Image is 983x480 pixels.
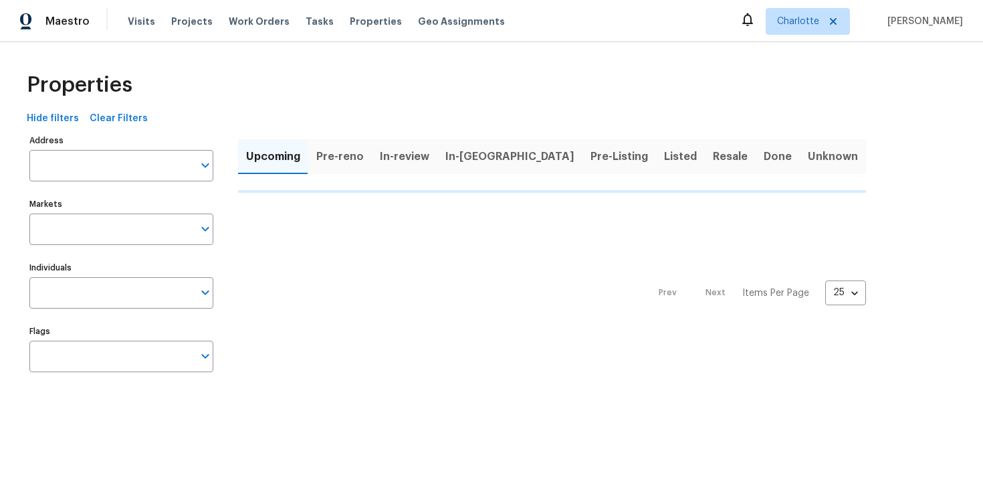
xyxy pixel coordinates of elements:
[84,106,153,131] button: Clear Filters
[246,147,300,166] span: Upcoming
[882,15,963,28] span: [PERSON_NAME]
[713,147,748,166] span: Resale
[808,147,858,166] span: Unknown
[196,220,215,238] button: Open
[380,147,429,166] span: In-review
[825,275,866,310] div: 25
[29,327,213,335] label: Flags
[27,110,79,127] span: Hide filters
[316,147,364,166] span: Pre-reno
[418,15,505,28] span: Geo Assignments
[27,78,132,92] span: Properties
[742,287,809,300] p: Items Per Page
[45,15,90,28] span: Maestro
[445,147,574,166] span: In-[GEOGRAPHIC_DATA]
[664,147,697,166] span: Listed
[196,156,215,175] button: Open
[229,15,290,28] span: Work Orders
[196,347,215,366] button: Open
[646,201,866,386] nav: Pagination Navigation
[196,283,215,302] button: Open
[764,147,792,166] span: Done
[21,106,84,131] button: Hide filters
[171,15,213,28] span: Projects
[590,147,648,166] span: Pre-Listing
[306,17,334,26] span: Tasks
[777,15,819,28] span: Charlotte
[29,200,213,208] label: Markets
[128,15,155,28] span: Visits
[29,137,213,145] label: Address
[350,15,402,28] span: Properties
[29,264,213,272] label: Individuals
[90,110,148,127] span: Clear Filters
